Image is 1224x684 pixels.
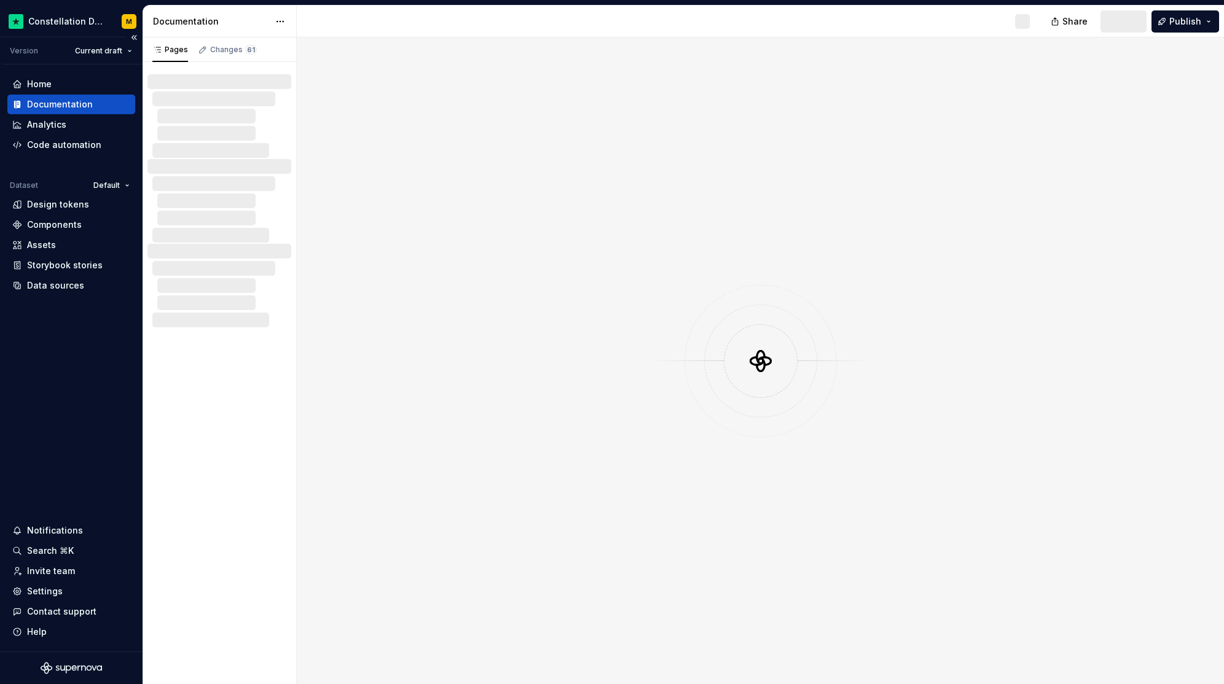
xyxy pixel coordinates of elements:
[88,177,135,194] button: Default
[7,95,135,114] a: Documentation
[7,255,135,275] a: Storybook stories
[7,215,135,235] a: Components
[27,279,84,292] div: Data sources
[27,585,63,597] div: Settings
[7,561,135,581] a: Invite team
[27,605,96,618] div: Contact support
[27,239,56,251] div: Assets
[27,98,93,111] div: Documentation
[7,195,135,214] a: Design tokens
[153,15,269,28] div: Documentation
[7,541,135,561] button: Search ⌘K
[27,78,52,90] div: Home
[9,14,23,29] img: d602db7a-5e75-4dfe-a0a4-4b8163c7bad2.png
[7,115,135,134] a: Analytics
[27,565,75,577] div: Invite team
[27,524,83,537] div: Notifications
[125,29,143,46] button: Collapse sidebar
[27,198,89,211] div: Design tokens
[1045,10,1096,33] button: Share
[210,45,257,55] div: Changes
[27,259,103,271] div: Storybook stories
[7,521,135,540] button: Notifications
[7,235,135,255] a: Assets
[10,46,38,56] div: Version
[7,276,135,295] a: Data sources
[27,545,74,557] div: Search ⌘K
[1062,15,1088,28] span: Share
[10,181,38,190] div: Dataset
[27,119,66,131] div: Analytics
[7,74,135,94] a: Home
[2,8,140,34] button: Constellation Design SystemM
[7,622,135,642] button: Help
[245,45,257,55] span: 61
[1151,10,1219,33] button: Publish
[7,135,135,155] a: Code automation
[1169,15,1201,28] span: Publish
[28,15,107,28] div: Constellation Design System
[7,581,135,601] a: Settings
[27,626,47,638] div: Help
[75,46,122,56] span: Current draft
[152,45,188,55] div: Pages
[93,181,120,190] span: Default
[41,662,102,674] svg: Supernova Logo
[126,17,132,26] div: M
[27,139,101,151] div: Code automation
[27,219,82,231] div: Components
[7,602,135,621] button: Contact support
[69,42,138,60] button: Current draft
